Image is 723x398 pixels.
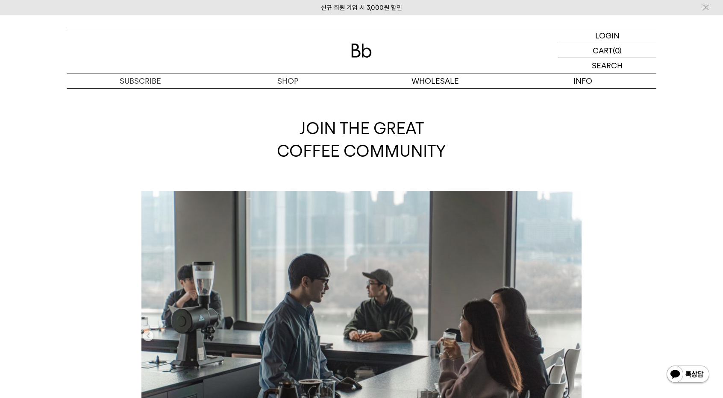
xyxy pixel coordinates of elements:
img: 로고 [351,44,372,58]
p: LOGIN [595,28,620,43]
p: CART [593,43,613,58]
a: SUBSCRIBE [67,73,214,88]
p: INFO [509,73,656,88]
p: WHOLESALE [361,73,509,88]
a: SHOP [214,73,361,88]
a: CART (0) [558,43,656,58]
p: (0) [613,43,622,58]
a: LOGIN [558,28,656,43]
p: SEARCH [592,58,623,73]
a: 신규 회원 가입 시 3,000원 할인 [321,4,402,12]
span: JOIN THE GREAT COFFEE COMMUNITY [277,119,446,161]
img: 카카오톡 채널 1:1 채팅 버튼 [666,365,710,385]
